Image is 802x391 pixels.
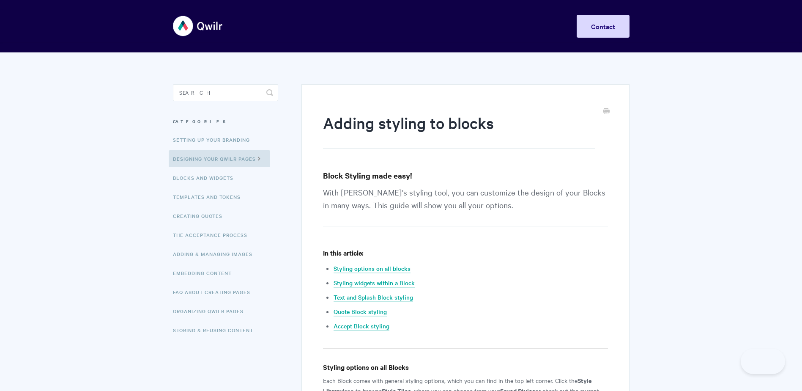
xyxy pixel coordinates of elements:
a: Styling options on all blocks [334,264,411,273]
a: Designing Your Qwilr Pages [169,150,270,167]
iframe: Toggle Customer Support [741,349,785,374]
p: With [PERSON_NAME]'s styling tool, you can customize the design of your Blocks in many ways. This... [323,186,608,226]
a: Blocks and Widgets [173,169,240,186]
a: FAQ About Creating Pages [173,284,257,300]
a: Print this Article [603,107,610,116]
a: Embedding Content [173,264,238,281]
a: Text and Splash Block styling [334,293,413,302]
a: Setting up your Branding [173,131,256,148]
a: Contact [577,15,630,38]
strong: In this article: [323,248,364,257]
a: Adding & Managing Images [173,245,259,262]
input: Search [173,84,278,101]
a: The Acceptance Process [173,226,254,243]
img: Qwilr Help Center [173,10,223,42]
a: Storing & Reusing Content [173,322,260,339]
h3: Categories [173,114,278,129]
a: Templates and Tokens [173,188,247,205]
a: Organizing Qwilr Pages [173,303,250,319]
a: Creating Quotes [173,207,229,224]
h1: Adding styling to blocks [323,112,595,149]
h4: Styling options on all Blocks [323,362,608,372]
a: Styling widgets within a Block [334,278,415,288]
h3: Block Styling made easy! [323,170,608,182]
a: Quote Block styling [334,307,387,317]
a: Accept Block styling [334,322,389,331]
